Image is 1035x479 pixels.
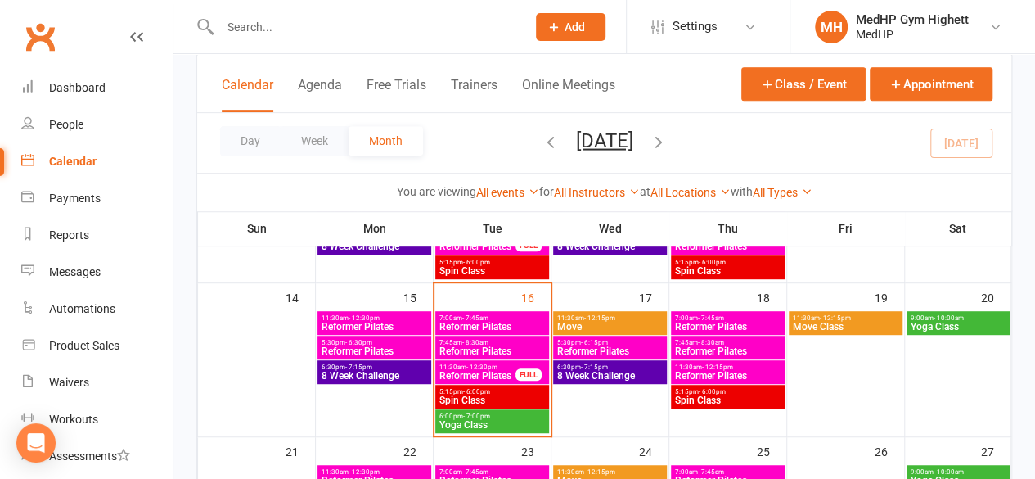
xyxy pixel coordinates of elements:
[345,339,372,346] span: - 6:30pm
[451,77,497,112] button: Trainers
[321,346,428,356] span: Reformer Pilates
[439,242,516,251] span: Reformer Pilates
[639,437,668,464] div: 24
[439,322,546,332] span: Reformer Pilates
[815,11,848,43] div: MH
[650,186,731,199] a: All Locations
[674,314,781,322] span: 7:00am
[674,346,781,356] span: Reformer Pilates
[910,322,1006,332] span: Yoga Class
[674,395,781,405] span: Spin Class
[551,211,669,246] th: Wed
[462,468,488,476] span: - 7:45am
[198,211,316,246] th: Sun
[49,155,97,168] div: Calendar
[49,339,119,352] div: Product Sales
[321,242,428,251] span: 8 Week Challenge
[21,364,173,401] a: Waivers
[439,420,546,430] span: Yoga Class
[934,468,964,476] span: - 10:00am
[792,322,899,332] span: Move Class
[674,364,781,371] span: 11:30am
[439,395,546,405] span: Spin Class
[439,364,516,371] span: 11:30am
[349,468,380,476] span: - 12:30pm
[21,70,173,106] a: Dashboard
[757,437,786,464] div: 25
[910,314,1006,322] span: 9:00am
[439,371,516,381] span: Reformer Pilates
[875,437,904,464] div: 26
[21,438,173,475] a: Assessments
[21,217,173,254] a: Reports
[576,129,633,151] button: [DATE]
[522,77,615,112] button: Online Meetings
[476,186,539,199] a: All events
[556,364,664,371] span: 6:30pm
[856,27,969,42] div: MedHP
[463,259,490,266] span: - 6:00pm
[556,346,664,356] span: Reformer Pilates
[674,242,781,251] span: Reformer Pilates
[556,242,664,251] span: 8 Week Challenge
[286,437,315,464] div: 21
[521,283,551,310] div: 16
[49,265,101,278] div: Messages
[466,364,497,371] span: - 12:30pm
[875,283,904,310] div: 19
[21,328,173,364] a: Product Sales
[345,364,372,371] span: - 7:15pm
[439,314,546,322] span: 7:00am
[397,185,476,198] strong: You are viewing
[731,185,753,198] strong: with
[16,423,56,463] div: Open Intercom Messenger
[981,283,1010,310] div: 20
[556,468,664,476] span: 11:30am
[49,302,115,315] div: Automations
[298,77,342,112] button: Agenda
[321,339,428,346] span: 5:30pm
[349,126,423,156] button: Month
[321,322,428,332] span: Reformer Pilates
[439,339,546,346] span: 7:45am
[787,211,905,246] th: Fri
[321,371,428,381] span: 8 Week Challenge
[439,259,546,266] span: 5:15pm
[674,266,781,276] span: Spin Class
[820,314,851,322] span: - 12:15pm
[905,211,1011,246] th: Sat
[584,314,615,322] span: - 12:15pm
[673,8,718,45] span: Settings
[286,283,315,310] div: 14
[674,371,781,381] span: Reformer Pilates
[321,364,428,371] span: 6:30pm
[554,186,640,199] a: All Instructors
[462,339,488,346] span: - 8:30am
[639,283,668,310] div: 17
[439,413,546,420] span: 6:00pm
[584,468,615,476] span: - 12:15pm
[439,346,546,356] span: Reformer Pilates
[556,322,664,332] span: Move
[21,180,173,217] a: Payments
[669,211,787,246] th: Thu
[674,468,781,476] span: 7:00am
[699,259,726,266] span: - 6:00pm
[674,339,781,346] span: 7:45am
[934,314,964,322] span: - 10:00am
[49,228,89,242] div: Reports
[536,13,605,41] button: Add
[757,283,786,310] div: 18
[702,364,733,371] span: - 12:15pm
[349,314,380,322] span: - 12:30pm
[640,185,650,198] strong: at
[870,67,992,101] button: Appointment
[565,20,585,34] span: Add
[462,314,488,322] span: - 7:45am
[698,339,724,346] span: - 8:30am
[403,283,433,310] div: 15
[21,254,173,291] a: Messages
[674,322,781,332] span: Reformer Pilates
[699,388,726,395] span: - 6:00pm
[434,211,551,246] th: Tue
